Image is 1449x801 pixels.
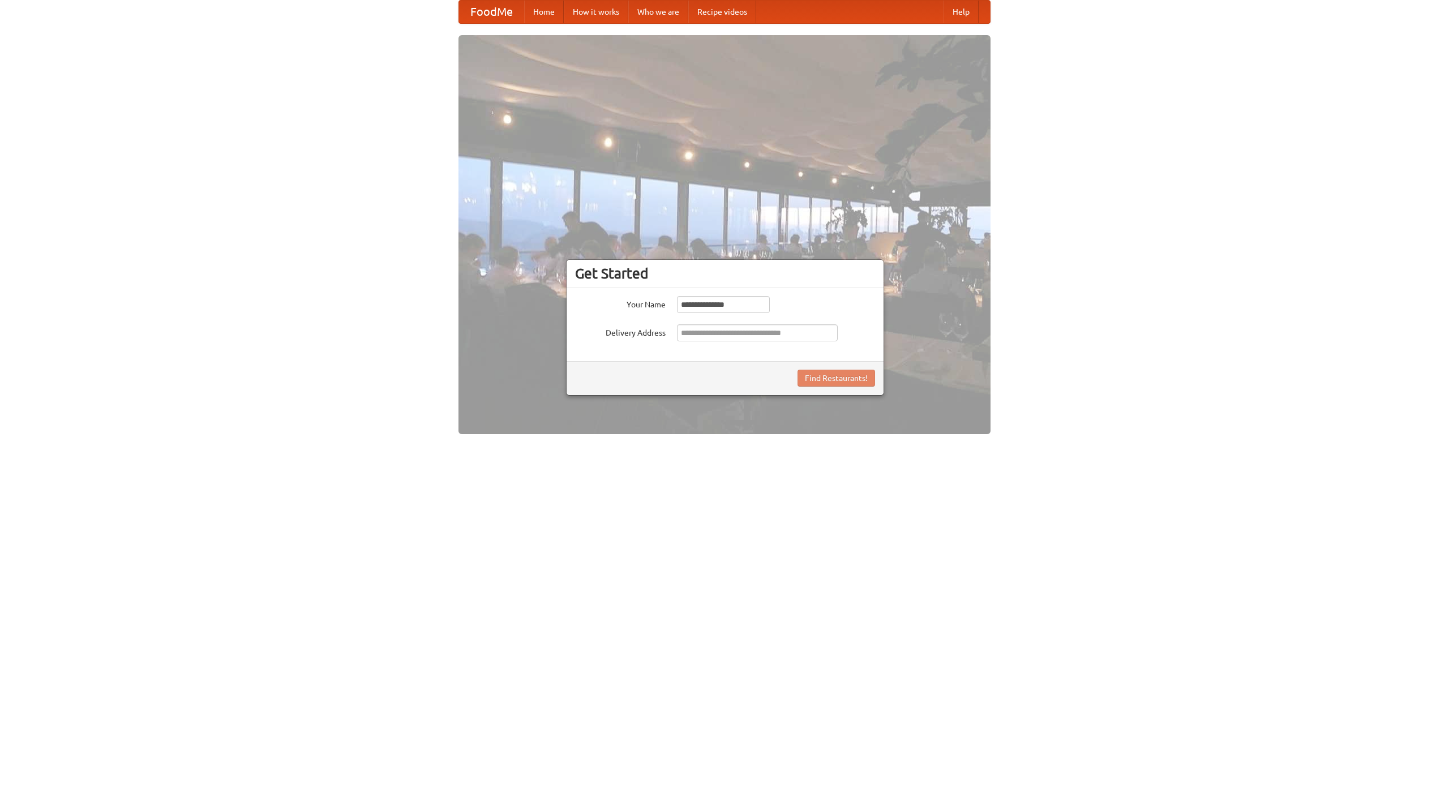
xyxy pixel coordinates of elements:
a: Home [524,1,564,23]
a: Who we are [628,1,688,23]
a: FoodMe [459,1,524,23]
h3: Get Started [575,265,875,282]
a: Recipe videos [688,1,756,23]
a: Help [944,1,979,23]
label: Your Name [575,296,666,310]
label: Delivery Address [575,324,666,339]
a: How it works [564,1,628,23]
button: Find Restaurants! [798,370,875,387]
